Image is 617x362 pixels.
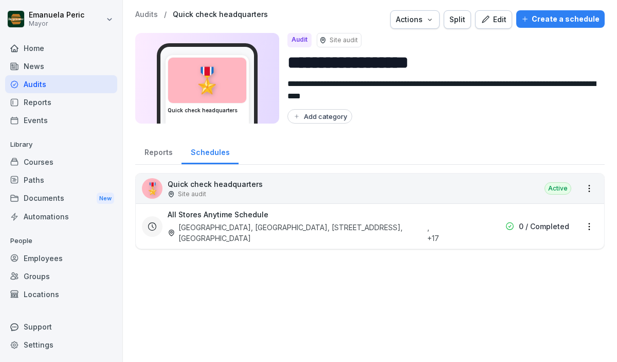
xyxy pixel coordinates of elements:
[29,20,48,27] font: Mayor
[24,272,50,281] font: Groups
[287,109,352,124] button: Add category
[192,65,223,95] font: 🎖️
[178,190,206,198] font: Site audit
[5,249,117,267] a: Employees
[5,39,117,57] a: Home
[24,290,59,299] font: Locations
[29,10,64,19] font: Emanuela
[390,10,440,29] button: Actions
[144,148,173,157] font: Reports
[24,62,44,71] font: News
[548,184,568,192] font: Active
[173,10,268,19] a: Quick check headquarters
[519,222,569,231] font: 0 / Completed
[5,336,117,354] a: Settings
[135,10,158,19] a: Audits
[5,75,117,93] a: Audits
[396,15,423,24] font: Actions
[516,10,605,28] button: Create a schedule
[178,223,403,243] font: [GEOGRAPHIC_DATA], [GEOGRAPHIC_DATA], [STREET_ADDRESS], [GEOGRAPHIC_DATA]
[24,158,53,166] font: Courses
[191,148,230,157] font: Schedules
[99,195,112,202] font: New
[493,15,506,24] font: Edit
[24,254,63,263] font: Employees
[5,267,117,285] a: Groups
[5,57,117,75] a: News
[24,44,44,53] font: Home
[168,210,268,219] font: All Stores Anytime Schedule
[146,182,159,195] font: 🎖️
[5,189,117,208] a: DocumentsNew
[182,138,239,164] a: Schedules
[532,14,600,23] font: Create a schedule
[24,80,46,89] font: Audits
[135,138,182,164] a: Reports
[168,180,263,188] font: Quick check headquarters
[10,140,32,148] font: Library
[5,285,117,303] a: Locations
[5,171,117,189] a: Paths
[444,10,471,29] button: Split
[24,116,48,125] font: Events
[304,112,347,120] font: Add category
[164,10,167,19] font: /
[24,340,53,349] font: Settings
[427,223,439,243] font: , +17
[5,153,117,171] a: Courses
[66,10,84,19] font: Peric
[292,36,307,43] font: Audit
[5,111,117,129] a: Events
[168,107,238,113] font: Quick check headquarters
[475,10,512,29] button: Edit
[24,176,44,184] font: Paths
[24,194,64,202] font: Documents
[449,15,465,24] font: Split
[5,93,117,111] a: Reports
[330,36,358,44] font: Site audit
[24,98,51,107] font: Reports
[24,322,52,331] font: Support
[5,208,117,226] a: Automations
[10,236,32,245] font: People
[24,212,69,221] font: Automations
